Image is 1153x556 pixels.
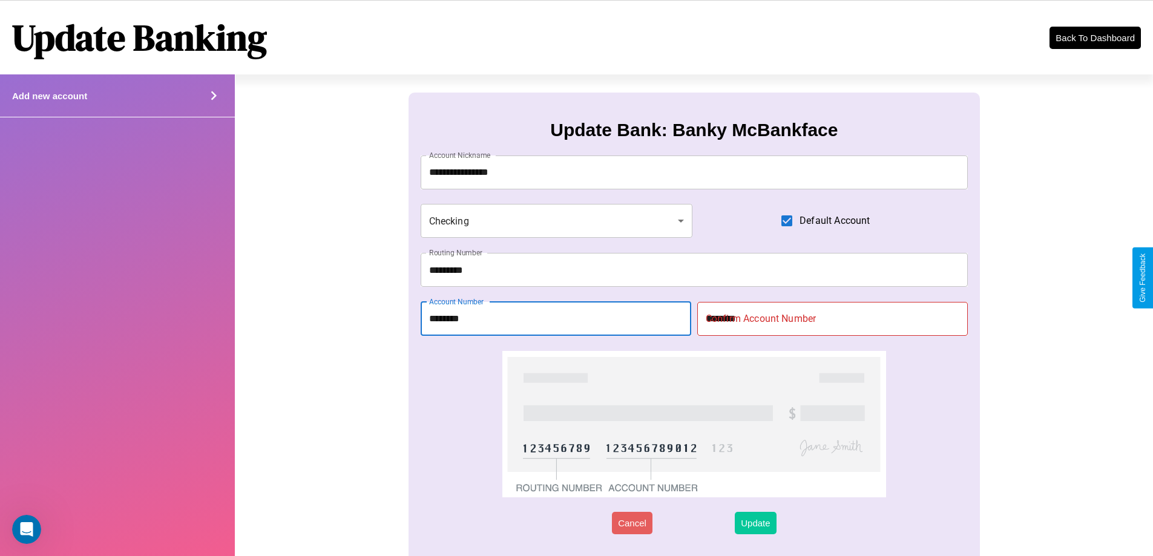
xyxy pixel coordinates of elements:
[429,296,484,307] label: Account Number
[12,515,41,544] iframe: Intercom live chat
[12,13,267,62] h1: Update Banking
[429,247,482,258] label: Routing Number
[735,512,776,534] button: Update
[12,91,87,101] h4: Add new account
[1050,27,1141,49] button: Back To Dashboard
[800,214,870,228] span: Default Account
[1138,253,1147,303] div: Give Feedback
[421,204,693,238] div: Checking
[502,351,885,497] img: check
[429,150,491,160] label: Account Nickname
[612,512,652,534] button: Cancel
[550,120,838,140] h3: Update Bank: Banky McBankface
